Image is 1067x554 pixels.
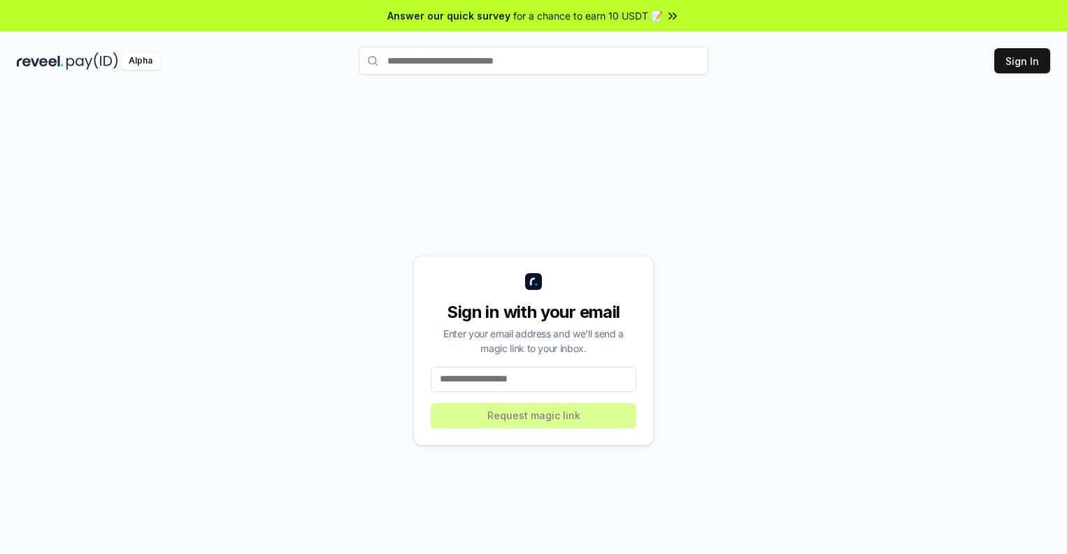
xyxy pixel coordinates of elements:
[387,8,510,23] span: Answer our quick survey
[431,326,636,356] div: Enter your email address and we’ll send a magic link to your inbox.
[121,52,160,70] div: Alpha
[66,52,118,70] img: pay_id
[994,48,1050,73] button: Sign In
[513,8,663,23] span: for a chance to earn 10 USDT 📝
[431,301,636,323] div: Sign in with your email
[17,52,64,70] img: reveel_dark
[525,273,542,290] img: logo_small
